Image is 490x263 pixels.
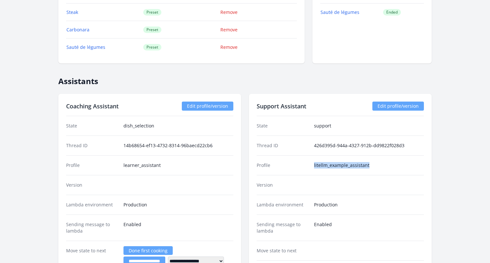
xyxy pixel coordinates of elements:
[58,71,432,86] h2: Assistants
[123,123,233,129] dd: dish_selection
[257,123,309,129] dt: State
[257,202,309,208] dt: Lambda environment
[123,246,173,255] a: Done first cooking
[220,27,238,33] a: Remove
[66,123,118,129] dt: State
[66,162,118,169] dt: Profile
[321,9,359,15] a: Sauté de légumes
[314,123,424,129] dd: support
[372,102,424,111] a: Edit profile/version
[257,221,309,234] dt: Sending message to lambda
[220,9,238,15] a: Remove
[257,142,309,149] dt: Thread ID
[123,162,233,169] dd: learner_assistant
[66,142,118,149] dt: Thread ID
[257,182,309,188] dt: Version
[220,44,238,50] a: Remove
[66,44,105,50] a: Sauté de légumes
[143,44,161,50] span: Preset
[66,102,119,111] h2: Coaching Assistant
[257,102,306,111] h2: Support Assistant
[66,202,118,208] dt: Lambda environment
[66,9,78,15] a: Steak
[383,9,401,16] span: Ended
[123,221,233,234] dd: Enabled
[314,142,424,149] dd: 426d395d-944a-4327-912b-dd9822f028d3
[314,162,424,169] dd: litellm_example_assistant
[314,221,424,234] dd: Enabled
[66,221,118,234] dt: Sending message to lambda
[66,182,118,188] dt: Version
[123,142,233,149] dd: 14b68654-ef13-4732-8314-96baecd22cb6
[257,162,309,169] dt: Profile
[143,9,161,16] span: Preset
[314,202,424,208] dd: Production
[123,202,233,208] dd: Production
[182,102,233,111] a: Edit profile/version
[257,247,309,254] dt: Move state to next
[66,27,89,33] a: Carbonara
[143,27,161,33] span: Preset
